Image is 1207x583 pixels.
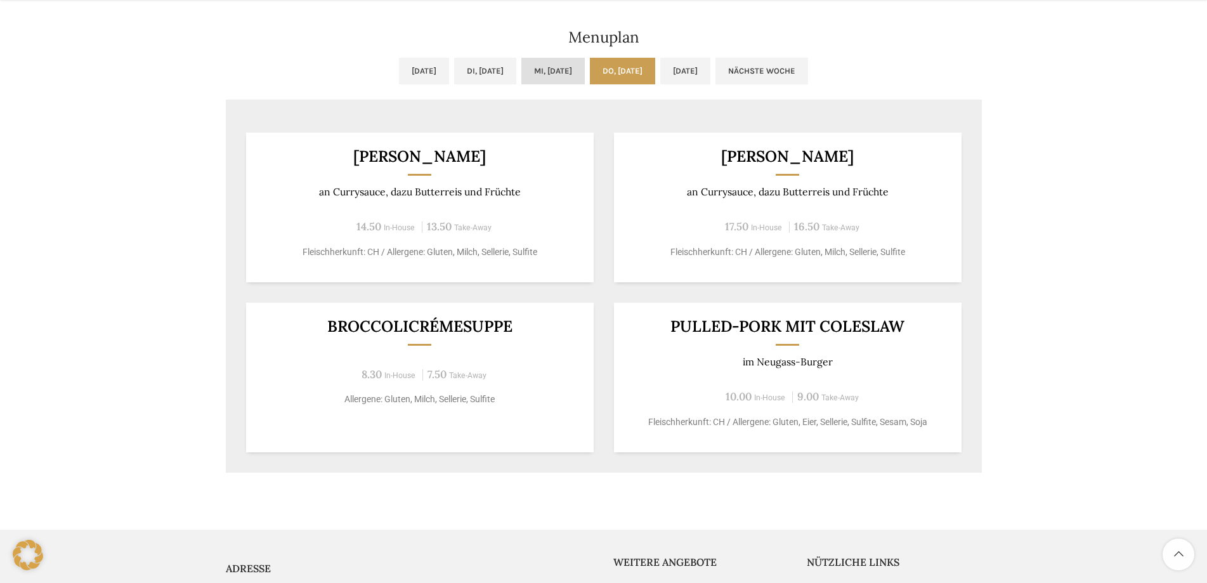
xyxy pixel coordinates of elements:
[261,318,578,334] h3: Broccolicrémesuppe
[454,223,492,232] span: Take-Away
[629,148,946,164] h3: [PERSON_NAME]
[725,219,748,233] span: 17.50
[399,58,449,84] a: [DATE]
[261,148,578,164] h3: [PERSON_NAME]
[384,223,415,232] span: In-House
[629,356,946,368] p: im Neugass-Burger
[629,318,946,334] h3: Pulled-Pork mit Coleslaw
[356,219,381,233] span: 14.50
[226,562,271,575] span: ADRESSE
[261,246,578,259] p: Fleischherkunft: CH / Allergene: Gluten, Milch, Sellerie, Sulfite
[726,390,752,403] span: 10.00
[427,367,447,381] span: 7.50
[261,186,578,198] p: an Currysauce, dazu Butterreis und Früchte
[629,416,946,429] p: Fleischherkunft: CH / Allergene: Gluten, Eier, Sellerie, Sulfite, Sesam, Soja
[521,58,585,84] a: Mi, [DATE]
[261,393,578,406] p: Allergene: Gluten, Milch, Sellerie, Sulfite
[454,58,516,84] a: Di, [DATE]
[613,555,788,569] h5: Weitere Angebote
[1163,539,1194,570] a: Scroll to top button
[590,58,655,84] a: Do, [DATE]
[226,30,982,45] h2: Menuplan
[629,246,946,259] p: Fleischherkunft: CH / Allergene: Gluten, Milch, Sellerie, Sulfite
[822,223,859,232] span: Take-Away
[794,219,819,233] span: 16.50
[754,393,785,402] span: In-House
[449,371,486,380] span: Take-Away
[384,371,415,380] span: In-House
[427,219,452,233] span: 13.50
[660,58,710,84] a: [DATE]
[821,393,859,402] span: Take-Away
[807,555,982,569] h5: Nützliche Links
[715,58,808,84] a: Nächste Woche
[797,390,819,403] span: 9.00
[751,223,782,232] span: In-House
[629,186,946,198] p: an Currysauce, dazu Butterreis und Früchte
[362,367,382,381] span: 8.30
